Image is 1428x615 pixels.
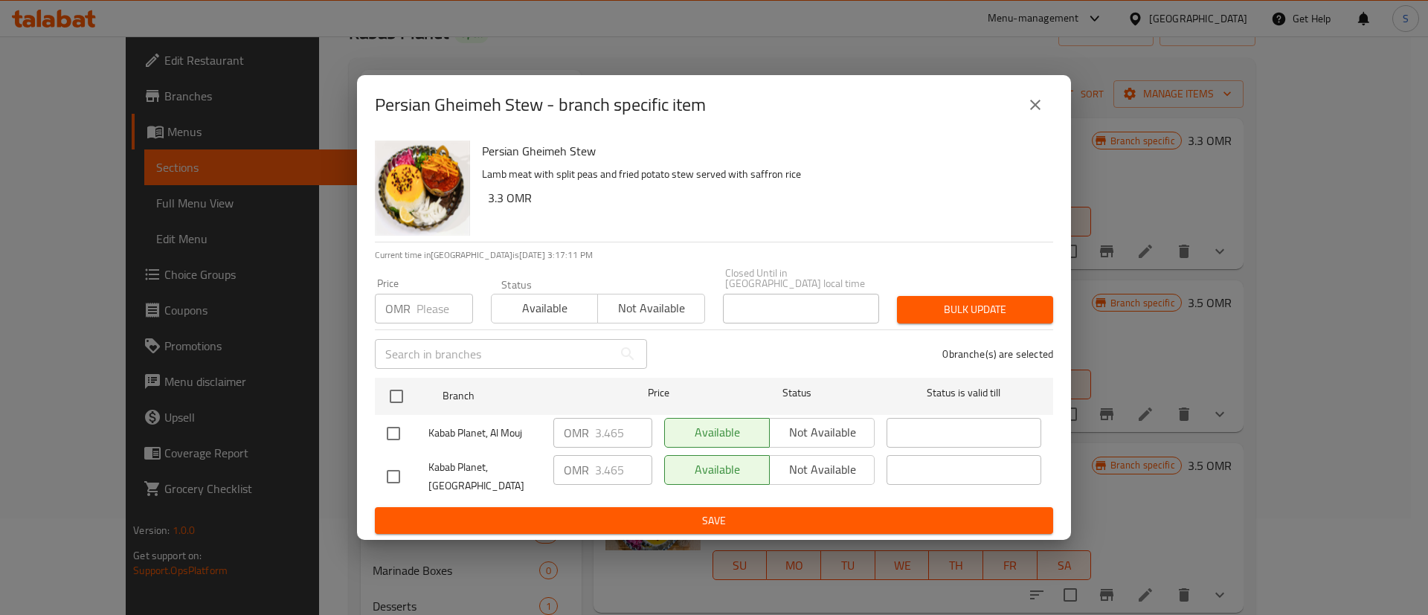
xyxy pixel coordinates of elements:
[498,297,592,319] span: Available
[375,141,470,236] img: Persian Gheimeh Stew
[942,347,1053,361] p: 0 branche(s) are selected
[597,294,704,323] button: Not available
[604,297,698,319] span: Not available
[1017,87,1053,123] button: close
[488,187,1041,208] h6: 3.3 OMR
[428,458,541,495] span: Kabab Planet,[GEOGRAPHIC_DATA]
[609,384,708,402] span: Price
[443,387,597,405] span: Branch
[564,461,589,479] p: OMR
[909,300,1041,319] span: Bulk update
[720,384,875,402] span: Status
[387,512,1041,530] span: Save
[482,141,1041,161] h6: Persian Gheimeh Stew
[897,296,1053,323] button: Bulk update
[595,455,652,485] input: Please enter price
[491,294,598,323] button: Available
[375,93,706,117] h2: Persian Gheimeh Stew - branch specific item
[887,384,1041,402] span: Status is valid till
[416,294,473,323] input: Please enter price
[595,418,652,448] input: Please enter price
[482,165,1041,184] p: Lamb meat with split peas and fried potato stew served with saffron rice
[375,507,1053,535] button: Save
[375,339,613,369] input: Search in branches
[564,424,589,442] p: OMR
[428,424,541,442] span: Kabab Planet, Al Mouj
[375,248,1053,262] p: Current time in [GEOGRAPHIC_DATA] is [DATE] 3:17:11 PM
[385,300,411,318] p: OMR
